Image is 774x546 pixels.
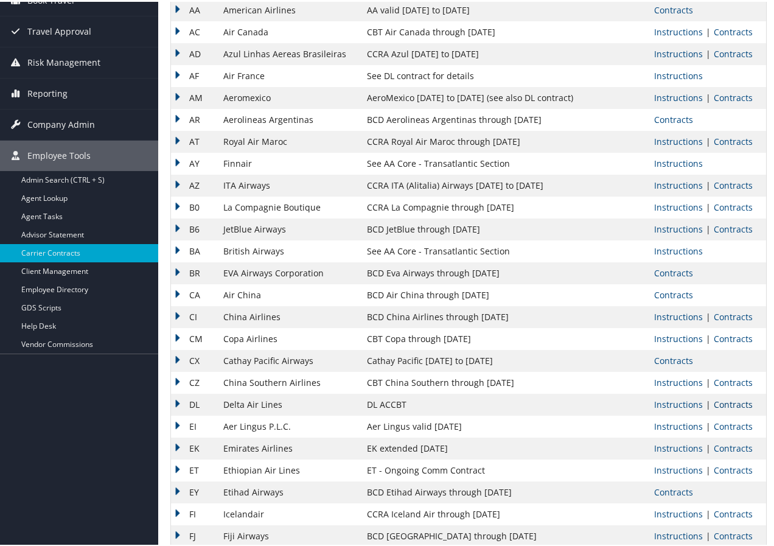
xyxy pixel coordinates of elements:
td: China Southern Airlines [217,370,361,392]
a: View Contracts [714,134,753,145]
td: Aer Lingus P.L.C. [217,414,361,436]
a: View Contracts [714,178,753,189]
a: View Ticketing Instructions [654,441,703,452]
a: View Ticketing Instructions [654,134,703,145]
td: AT [171,129,217,151]
td: AC [171,19,217,41]
a: View Contracts [714,24,753,36]
a: View Contracts [654,2,693,14]
td: CM [171,326,217,348]
a: View Contracts [714,397,753,408]
span: | [703,506,714,518]
td: See DL contract for details [361,63,648,85]
td: Cathay Pacific [DATE] to [DATE] [361,348,648,370]
td: Cathay Pacific Airways [217,348,361,370]
td: ET - Ongoing Comm Contract [361,458,648,480]
td: Emirates Airlines [217,436,361,458]
a: View Contracts [654,265,693,277]
span: Reporting [27,77,68,107]
span: | [703,200,714,211]
a: View Ticketing Instructions [654,243,703,255]
td: EK extended [DATE] [361,436,648,458]
td: ET [171,458,217,480]
span: | [703,375,714,387]
td: Air France [217,63,361,85]
a: View Ticketing Instructions [654,419,703,430]
span: | [703,419,714,430]
a: View Contracts [654,353,693,365]
td: Air Canada [217,19,361,41]
td: EVA Airways Corporation [217,261,361,282]
td: BCD [GEOGRAPHIC_DATA] through [DATE] [361,523,648,545]
td: Azul Linhas Aereas Brasileiras [217,41,361,63]
span: | [703,309,714,321]
a: View Ticketing Instructions [654,200,703,211]
a: View Ticketing Instructions [654,156,703,167]
a: View Contracts [714,46,753,58]
td: China Airlines [217,304,361,326]
td: EI [171,414,217,436]
td: DL [171,392,217,414]
a: View Ticketing Instructions [654,90,703,102]
a: View Contracts [654,287,693,299]
span: Travel Approval [27,15,91,45]
span: | [703,222,714,233]
td: Royal Air Maroc [217,129,361,151]
td: AY [171,151,217,173]
td: CCRA Iceland Air through [DATE] [361,502,648,523]
td: BCD Eva Airways through [DATE] [361,261,648,282]
a: View Ticketing Instructions [654,528,703,540]
a: View Contracts [654,485,693,496]
td: Etihad Airways [217,480,361,502]
td: BA [171,239,217,261]
td: AF [171,63,217,85]
td: BCD Etihad Airways through [DATE] [361,480,648,502]
a: View Contracts [714,375,753,387]
a: View Ticketing Instructions [654,68,703,80]
td: CBT China Southern through [DATE] [361,370,648,392]
td: CZ [171,370,217,392]
a: View Contracts [714,200,753,211]
td: Air China [217,282,361,304]
td: CCRA ITA (Alitalia) Airways [DATE] to [DATE] [361,173,648,195]
a: View Ticketing Instructions [654,222,703,233]
a: View Contracts [654,112,693,124]
span: | [703,46,714,58]
td: CCRA Azul [DATE] to [DATE] [361,41,648,63]
td: CI [171,304,217,326]
td: AZ [171,173,217,195]
a: View Ticketing Instructions [654,24,703,36]
td: BCD Air China through [DATE] [361,282,648,304]
td: AM [171,85,217,107]
td: EK [171,436,217,458]
span: | [703,528,714,540]
a: View Ticketing Instructions [654,309,703,321]
a: View Ticketing Instructions [654,506,703,518]
td: B0 [171,195,217,217]
span: Employee Tools [27,139,91,169]
td: Finnair [217,151,361,173]
td: CBT Copa through [DATE] [361,326,648,348]
td: Aeromexico [217,85,361,107]
td: JetBlue Airways [217,217,361,239]
span: | [703,90,714,102]
td: See AA Core - Transatlantic Section [361,239,648,261]
td: British Airways [217,239,361,261]
a: View Contracts [714,90,753,102]
span: | [703,178,714,189]
span: | [703,331,714,343]
td: FJ [171,523,217,545]
span: | [703,463,714,474]
td: BR [171,261,217,282]
a: View Contracts [714,309,753,321]
a: View Contracts [714,528,753,540]
td: CCRA Royal Air Maroc through [DATE] [361,129,648,151]
a: View Contracts [714,506,753,518]
td: DL ACCBT [361,392,648,414]
span: | [703,24,714,36]
td: AD [171,41,217,63]
td: Copa Airlines [217,326,361,348]
td: FI [171,502,217,523]
td: AR [171,107,217,129]
td: Fiji Airways [217,523,361,545]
